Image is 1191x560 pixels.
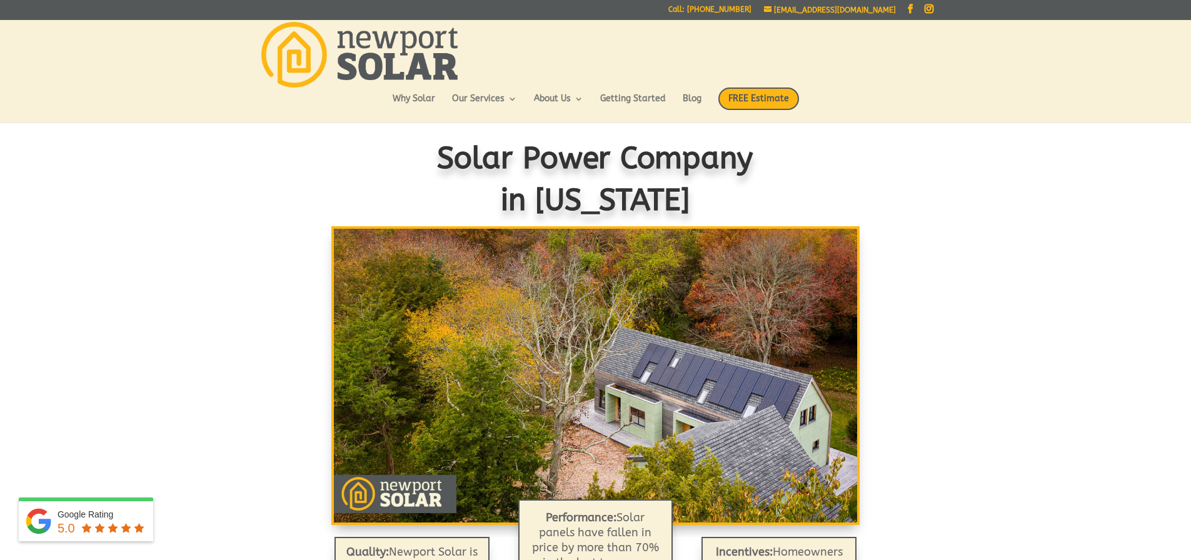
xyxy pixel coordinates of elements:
[716,545,773,559] strong: Incentives:
[546,511,616,524] b: Performance:
[764,6,896,14] a: [EMAIL_ADDRESS][DOMAIN_NAME]
[588,497,593,502] a: 2
[438,141,754,218] span: Solar Power Company in [US_STATE]
[334,229,857,522] img: Solar Modules: Roof Mounted
[534,94,583,116] a: About Us
[393,94,435,116] a: Why Solar
[578,497,582,502] a: 1
[718,87,799,122] a: FREE Estimate
[718,87,799,110] span: FREE Estimate
[599,497,603,502] a: 3
[668,6,751,19] a: Call: [PHONE_NUMBER]
[58,521,75,535] span: 5.0
[261,22,458,87] img: Newport Solar | Solar Energy Optimized.
[58,508,147,521] div: Google Rating
[346,545,389,559] strong: Quality:
[600,94,666,116] a: Getting Started
[610,497,614,502] a: 4
[452,94,517,116] a: Our Services
[683,94,701,116] a: Blog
